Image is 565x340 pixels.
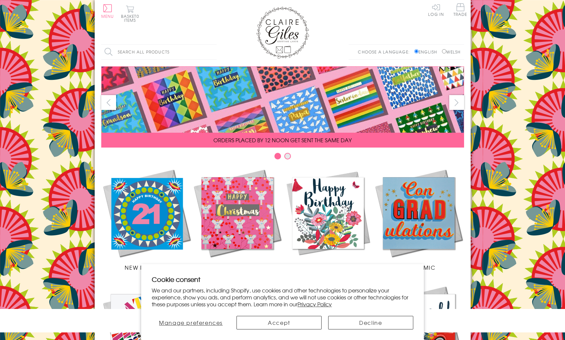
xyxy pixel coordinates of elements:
span: Birthdays [312,263,344,271]
span: Trade [454,3,467,16]
button: next [449,95,464,110]
h2: Cookie consent [152,275,413,284]
button: Menu [101,4,114,18]
button: Manage preferences [152,316,230,329]
input: Search all products [101,45,217,59]
div: Carousel Pagination [101,153,464,163]
a: Trade [454,3,467,17]
button: Carousel Page 1 (Current Slide) [274,153,281,159]
button: prev [101,95,116,110]
button: Basket0 items [121,5,139,22]
button: Carousel Page 2 [284,153,291,159]
a: Birthdays [283,168,373,271]
label: Welsh [442,49,461,55]
input: Welsh [442,49,446,53]
button: Accept [236,316,322,329]
span: New Releases [125,263,168,271]
span: Academic [402,263,436,271]
img: Claire Giles Greetings Cards [256,7,309,59]
p: We and our partners, including Shopify, use cookies and other technologies to personalize your ex... [152,287,413,307]
a: Privacy Policy [298,300,332,308]
a: Log In [428,3,444,16]
span: Christmas [220,263,254,271]
input: Search [210,45,217,59]
span: Menu [101,13,114,19]
label: English [414,49,440,55]
span: Manage preferences [159,319,223,326]
a: New Releases [101,168,192,271]
a: Christmas [192,168,283,271]
button: Decline [328,316,413,329]
span: 0 items [124,13,139,23]
a: Academic [373,168,464,271]
input: English [414,49,419,53]
p: Choose a language: [358,49,413,55]
span: ORDERS PLACED BY 12 NOON GET SENT THE SAME DAY [213,136,352,144]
